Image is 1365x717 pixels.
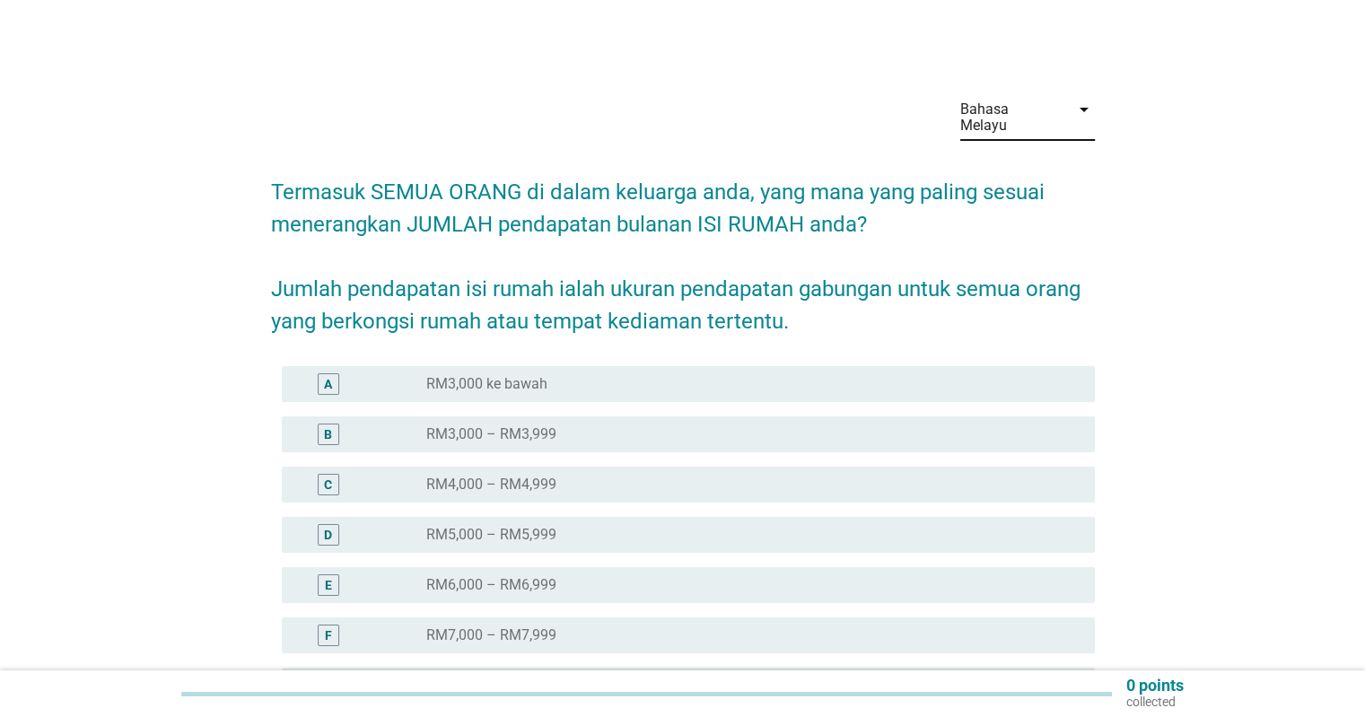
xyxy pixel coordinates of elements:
h2: Termasuk SEMUA ORANG di dalam keluarga anda, yang mana yang paling sesuai menerangkan JUMLAH pend... [271,158,1095,337]
div: D [324,526,332,545]
div: E [325,576,332,595]
i: arrow_drop_down [1073,99,1095,120]
label: RM4,000 – RM4,999 [426,476,556,494]
div: B [324,425,332,444]
div: F [325,626,332,645]
label: RM7,000 – RM7,999 [426,626,556,644]
p: 0 points [1126,678,1184,694]
p: collected [1126,694,1184,710]
label: RM3,000 – RM3,999 [426,425,556,443]
div: A [324,375,332,394]
label: RM3,000 ke bawah [426,375,547,393]
label: RM6,000 – RM6,999 [426,576,556,594]
label: RM5,000 – RM5,999 [426,526,556,544]
div: Bahasa Melayu [960,101,1059,134]
div: C [324,476,332,494]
